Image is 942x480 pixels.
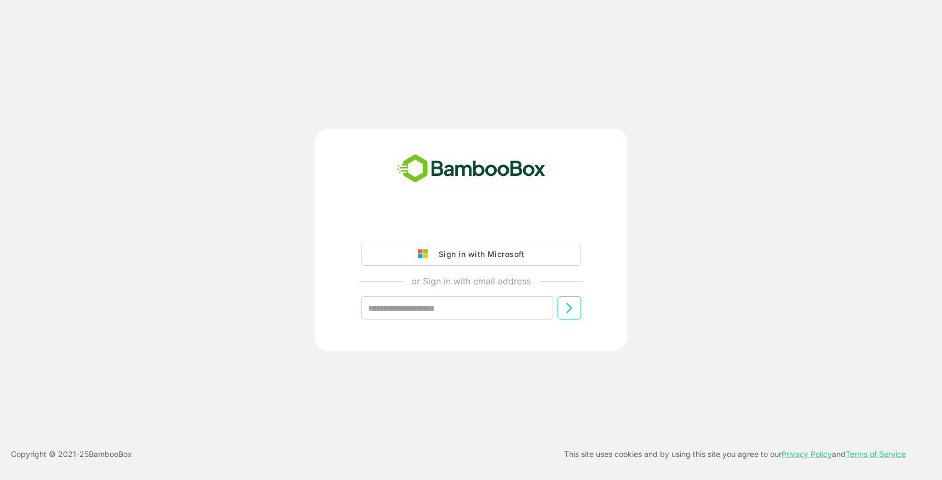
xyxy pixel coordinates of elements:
img: google [418,249,433,259]
a: Privacy Policy [782,449,832,459]
button: Sign in with Microsoft [361,243,581,266]
iframe: Sign in with Google Button [356,212,586,236]
p: This site uses cookies and by using this site you agree to our and [564,448,906,461]
div: Sign in with Microsoft [433,247,524,261]
img: bamboobox [391,151,552,187]
p: or Sign in with email address [411,275,531,288]
a: Terms of Service [846,449,906,459]
p: Copyright © 2021- 25 BambooBox [11,448,132,461]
